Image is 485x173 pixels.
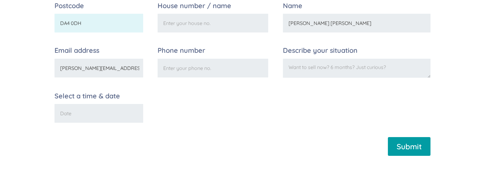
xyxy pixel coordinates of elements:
label: House number / name [158,2,268,9]
form: Email Form [55,2,430,161]
input: Enter your postcode [55,14,143,32]
input: Enter your house no. [158,14,268,32]
label: Postcode [55,2,143,9]
label: Select a time & date [55,92,143,99]
label: Describe your situation [283,47,430,54]
input: Your email... [55,59,143,77]
label: Email address [55,47,143,54]
input: Enter your phone no. [158,59,268,77]
input: Your full name... [283,14,430,32]
iframe: reCAPTCHA [173,92,268,117]
input: Submit [388,137,430,156]
label: Name [283,2,430,9]
input: Date [55,104,143,123]
label: Phone number [158,47,268,54]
